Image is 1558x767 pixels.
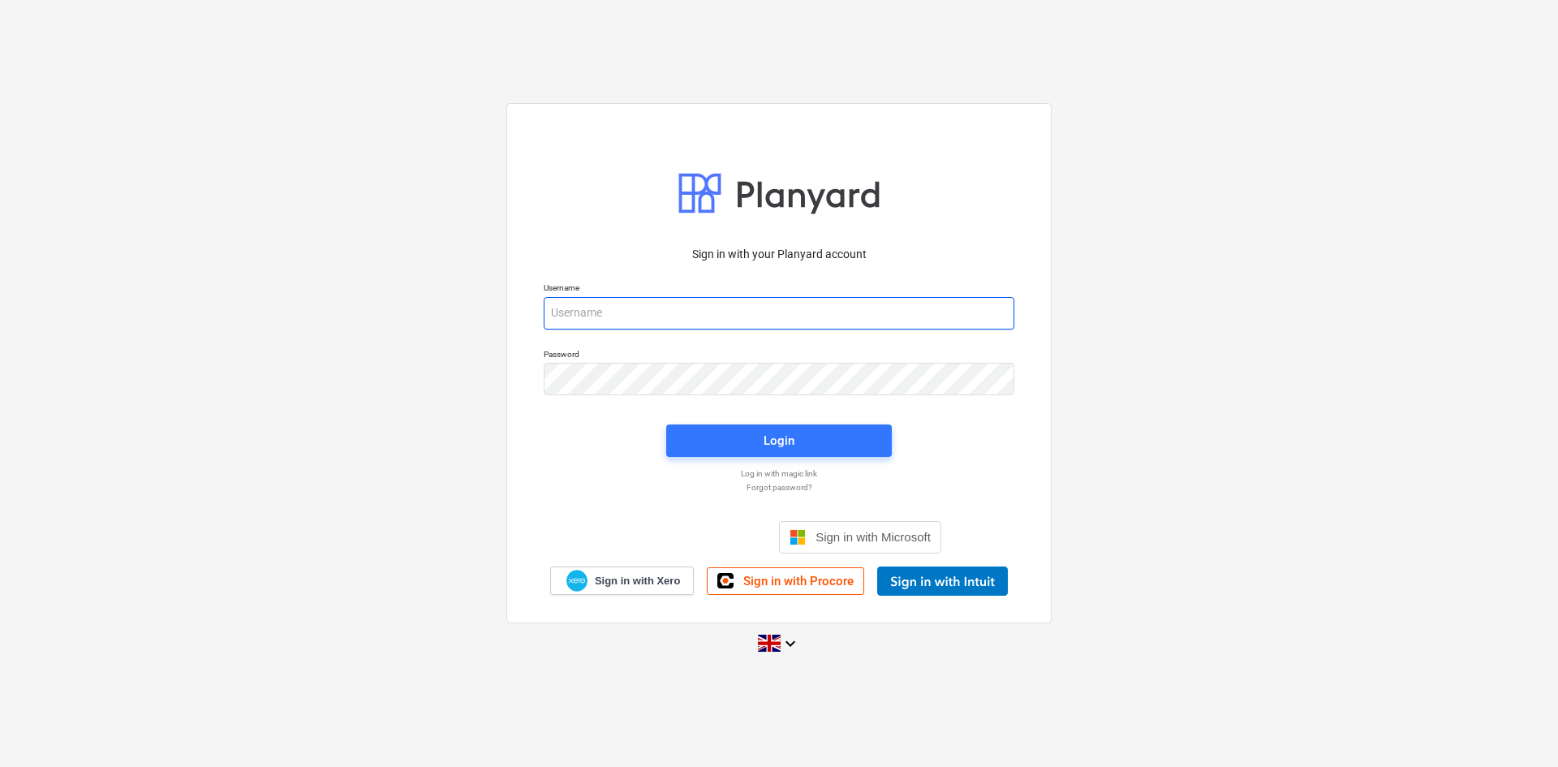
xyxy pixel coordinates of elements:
[790,529,806,545] img: Microsoft logo
[764,430,794,451] div: Login
[550,567,695,595] a: Sign in with Xero
[544,246,1014,263] p: Sign in with your Planyard account
[595,574,680,588] span: Sign in with Xero
[666,424,892,457] button: Login
[566,570,587,592] img: Xero logo
[544,297,1014,330] input: Username
[743,574,854,588] span: Sign in with Procore
[544,349,1014,363] p: Password
[544,282,1014,296] p: Username
[707,567,864,595] a: Sign in with Procore
[1477,689,1558,767] iframe: Chat Widget
[816,530,931,544] span: Sign in with Microsoft
[609,519,774,555] iframe: Sign in with Google Button
[536,482,1022,493] a: Forgot password?
[536,468,1022,479] a: Log in with magic link
[781,634,800,653] i: keyboard_arrow_down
